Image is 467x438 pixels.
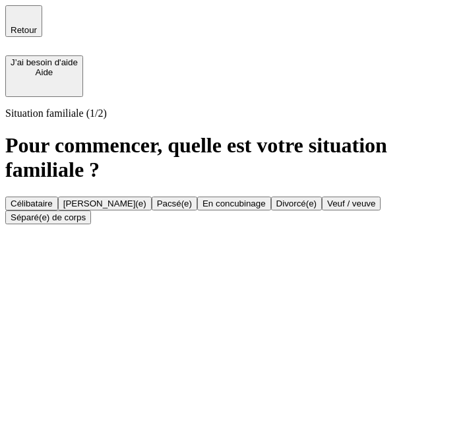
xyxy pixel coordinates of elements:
[11,67,78,77] div: Aide
[276,199,317,208] div: Divorcé(e)
[5,197,58,210] button: Célibataire
[327,199,375,208] div: Veuf / veuve
[11,212,86,222] div: Séparé(e) de corps
[5,210,91,224] button: Séparé(e) de corps
[11,199,53,208] div: Célibataire
[5,133,462,182] h1: Pour commencer, quelle est votre situation familiale ?
[11,57,78,67] div: J’ai besoin d'aide
[202,199,266,208] div: En concubinage
[271,197,322,210] button: Divorcé(e)
[63,199,146,208] div: [PERSON_NAME](e)
[5,55,83,97] button: J’ai besoin d'aideAide
[157,199,192,208] div: Pacsé(e)
[322,197,381,210] button: Veuf / veuve
[58,197,152,210] button: [PERSON_NAME](e)
[5,108,462,119] p: Situation familiale (1/2)
[197,197,271,210] button: En concubinage
[5,5,42,37] button: Retour
[152,197,197,210] button: Pacsé(e)
[11,25,37,35] span: Retour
